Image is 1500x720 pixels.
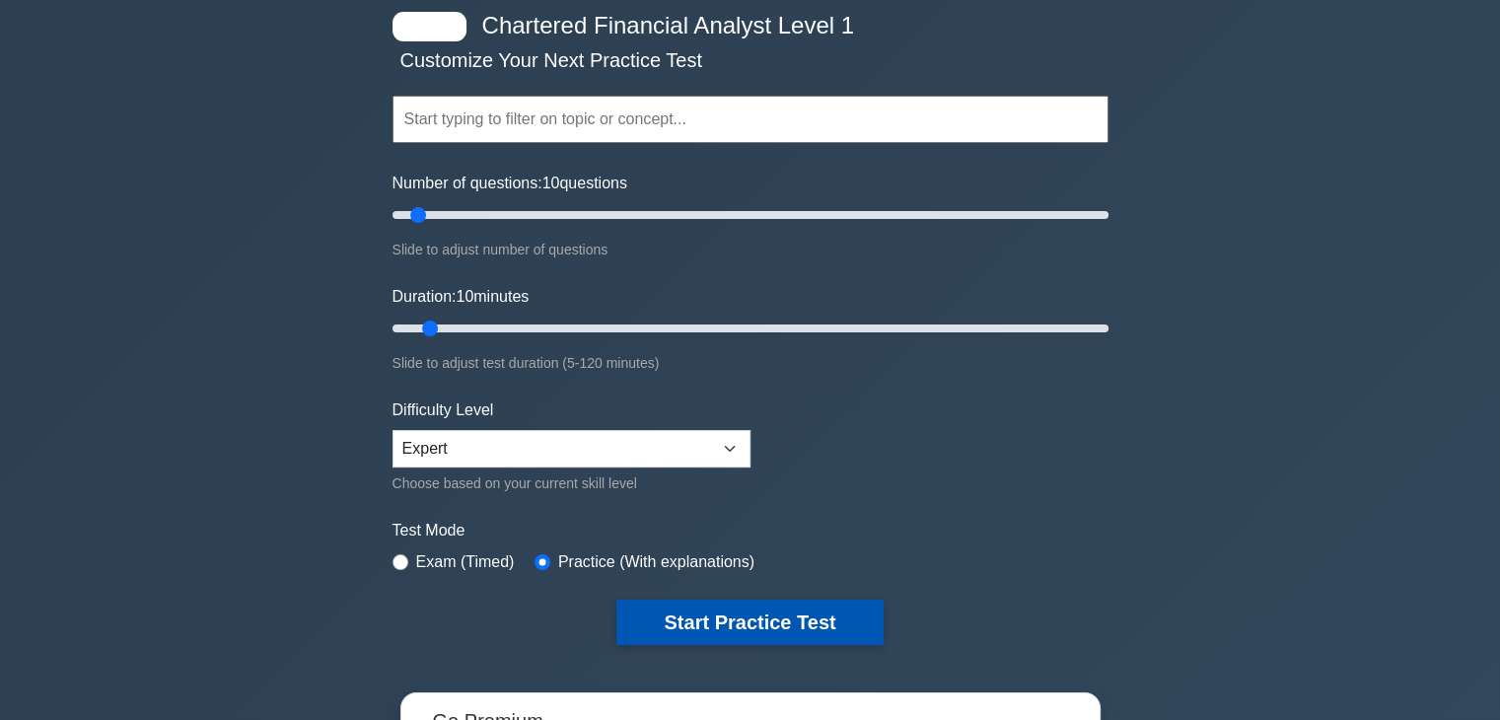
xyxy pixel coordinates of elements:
div: Slide to adjust number of questions [393,238,1108,261]
label: Test Mode [393,519,1108,542]
label: Difficulty Level [393,398,494,422]
label: Practice (With explanations) [558,550,754,574]
label: Exam (Timed) [416,550,515,574]
label: Number of questions: questions [393,172,627,195]
h4: Chartered Financial Analyst Level 1 [474,12,1012,40]
span: 10 [542,175,560,191]
div: Choose based on your current skill level [393,471,750,495]
span: 10 [456,288,473,305]
button: Start Practice Test [616,600,883,645]
input: Start typing to filter on topic or concept... [393,96,1108,143]
div: Slide to adjust test duration (5-120 minutes) [393,351,1108,375]
label: Duration: minutes [393,285,530,309]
